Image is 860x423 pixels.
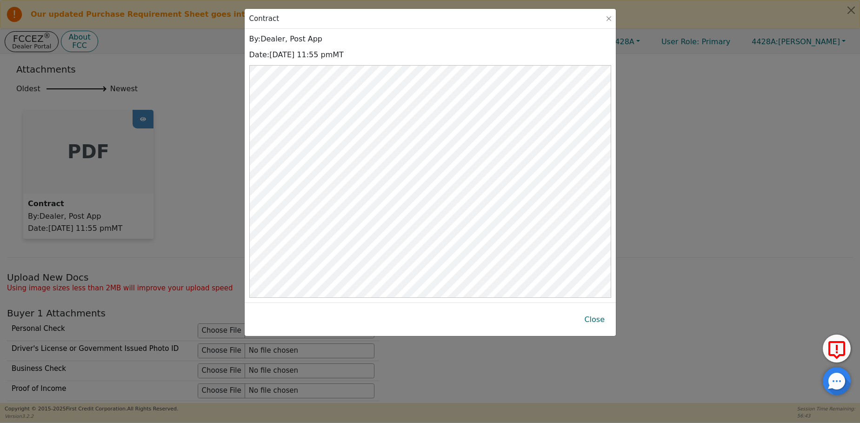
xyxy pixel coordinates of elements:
button: Report Error to FCC [823,335,851,363]
button: Close [577,309,612,330]
p: Date : [DATE] 11:55 pm MT [249,49,611,60]
p: By : Dealer, Post App [249,34,611,45]
button: Close [604,14,613,23]
div: Contract [249,13,280,24]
